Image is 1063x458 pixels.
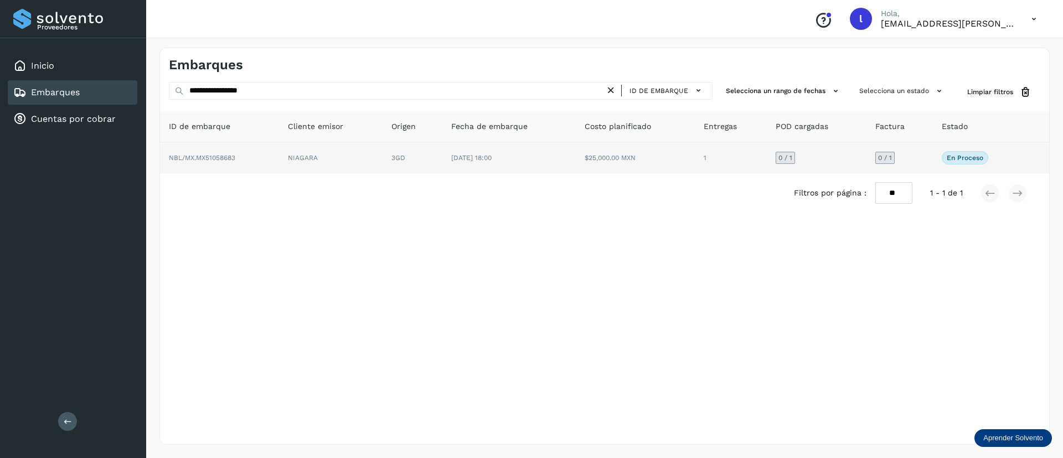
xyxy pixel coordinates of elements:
[958,82,1040,102] button: Limpiar filtros
[626,83,708,99] button: ID de embarque
[288,121,343,132] span: Cliente emisor
[8,54,137,78] div: Inicio
[8,107,137,131] div: Cuentas por cobrar
[855,82,950,100] button: Selecciona un estado
[585,121,651,132] span: Costo planificado
[169,57,243,73] h4: Embarques
[794,187,866,199] span: Filtros por página :
[983,434,1043,442] p: Aprender Solvento
[169,121,230,132] span: ID de embarque
[947,154,983,162] p: En proceso
[576,142,695,173] td: $25,000.00 MXN
[875,121,905,132] span: Factura
[776,121,828,132] span: POD cargadas
[37,23,133,31] p: Proveedores
[391,121,416,132] span: Origen
[8,80,137,105] div: Embarques
[629,86,688,96] span: ID de embarque
[31,87,80,97] a: Embarques
[721,82,846,100] button: Selecciona un rango de fechas
[704,121,737,132] span: Entregas
[383,142,442,173] td: 3GD
[169,154,235,162] span: NBL/MX.MX51058683
[451,154,492,162] span: [DATE] 18:00
[942,121,968,132] span: Estado
[451,121,528,132] span: Fecha de embarque
[881,18,1014,29] p: lauraamalia.castillo@xpertal.com
[930,187,963,199] span: 1 - 1 de 1
[878,155,892,161] span: 0 / 1
[31,60,54,71] a: Inicio
[695,142,767,173] td: 1
[31,114,116,124] a: Cuentas por cobrar
[778,155,792,161] span: 0 / 1
[967,87,1013,97] span: Limpiar filtros
[974,429,1052,447] div: Aprender Solvento
[881,9,1014,18] p: Hola,
[279,142,383,173] td: NIAGARA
